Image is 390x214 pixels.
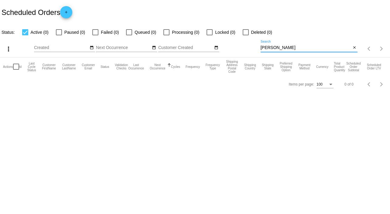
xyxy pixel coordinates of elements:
mat-icon: close [352,45,357,50]
button: Change sorting for NextOccurrenceUtc [149,63,166,70]
input: Customer Created [158,45,213,50]
span: Status: [2,30,15,35]
button: Change sorting for FrequencyType [205,63,220,70]
button: Change sorting for PreferredShippingOption [279,62,293,72]
span: Processing (0) [172,29,199,36]
button: Change sorting for CustomerEmail [82,63,95,70]
button: Change sorting for CustomerFirstName [42,63,56,70]
button: Change sorting for Status [101,65,109,68]
mat-icon: more_vert [5,45,12,53]
mat-header-cell: Actions [3,58,13,76]
mat-header-cell: Total Product Quantity [334,58,346,76]
mat-header-cell: Validation Checks [115,58,128,76]
mat-icon: add [63,10,70,17]
button: Clear [351,45,357,51]
div: 0 of 0 [344,82,354,86]
button: Previous page [363,43,375,55]
span: Paused (0) [64,29,85,36]
button: Next page [375,43,388,55]
span: Locked (0) [215,29,235,36]
span: Active (0) [31,29,49,36]
button: Previous page [363,78,375,90]
button: Change sorting for CustomerLastName [62,63,76,70]
button: Change sorting for LastOccurrenceUtc [128,63,144,70]
button: Change sorting for LifetimeValue [367,63,381,70]
mat-icon: date_range [90,45,94,50]
input: Created [34,45,89,50]
mat-select: Items per page: [316,82,334,87]
mat-icon: date_range [214,45,218,50]
span: 100 [316,82,323,86]
span: Deleted (0) [251,29,272,36]
button: Change sorting for LastProcessingCycleId [27,62,36,72]
button: Change sorting for ShippingCountry [244,63,256,70]
button: Next page [375,78,388,90]
button: Change sorting for Subtotal [346,62,361,72]
button: Change sorting for ShippingPostcode [225,60,238,73]
button: Change sorting for Frequency [186,65,200,68]
input: Search [261,45,351,50]
span: Queued (0) [135,29,156,36]
button: Change sorting for Cycles [171,65,180,68]
h2: Scheduled Orders [2,6,72,18]
input: Next Occurrence [96,45,151,50]
button: Change sorting for ShippingState [262,63,274,70]
button: Change sorting for CurrencyIso [316,65,329,68]
button: Change sorting for PaymentMethod.Type [298,63,311,70]
mat-icon: date_range [152,45,156,50]
span: Failed (0) [101,29,119,36]
div: Items per page: [289,82,314,86]
button: Change sorting for Id [19,65,22,68]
